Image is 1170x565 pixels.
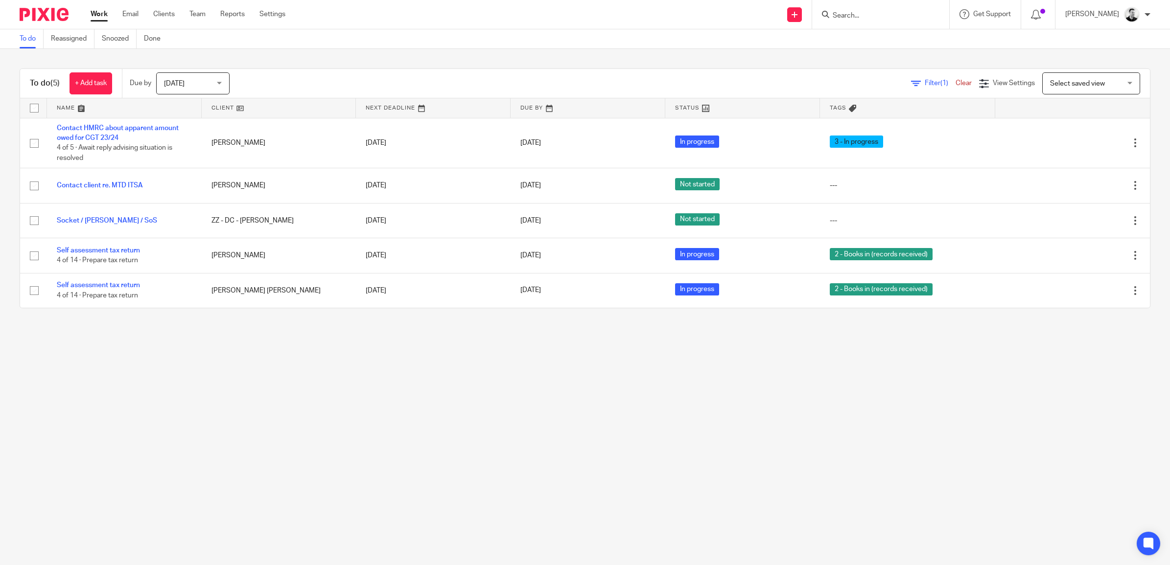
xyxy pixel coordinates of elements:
[675,178,720,190] span: Not started
[122,9,139,19] a: Email
[57,144,172,161] span: 4 of 5 · Await reply advising situation is resolved
[202,168,356,203] td: [PERSON_NAME]
[57,247,140,254] a: Self assessment tax return
[259,9,285,19] a: Settings
[50,79,60,87] span: (5)
[675,283,719,295] span: In progress
[57,257,138,264] span: 4 of 14 · Prepare tax return
[202,203,356,238] td: ZZ - DC - [PERSON_NAME]
[356,203,511,238] td: [DATE]
[520,182,541,189] span: [DATE]
[220,9,245,19] a: Reports
[57,182,143,189] a: Contact client re. MTD ITSA
[356,273,511,308] td: [DATE]
[830,105,846,111] span: Tags
[202,273,356,308] td: [PERSON_NAME] [PERSON_NAME]
[30,78,60,89] h1: To do
[993,80,1035,87] span: View Settings
[830,283,933,295] span: 2 - Books in (records received)
[57,282,140,289] a: Self assessment tax return
[153,9,175,19] a: Clients
[144,29,168,48] a: Done
[956,80,972,87] a: Clear
[925,80,956,87] span: Filter
[940,80,948,87] span: (1)
[57,125,179,141] a: Contact HMRC about apparent amount owed for CGT 23/24
[91,9,108,19] a: Work
[520,217,541,224] span: [DATE]
[1124,7,1140,23] img: Dave_2025.jpg
[356,118,511,168] td: [DATE]
[20,8,69,21] img: Pixie
[520,252,541,259] span: [DATE]
[70,72,112,94] a: + Add task
[830,181,986,190] div: ---
[675,213,720,226] span: Not started
[1065,9,1119,19] p: [PERSON_NAME]
[202,238,356,273] td: [PERSON_NAME]
[675,248,719,260] span: In progress
[130,78,151,88] p: Due by
[832,12,920,21] input: Search
[830,248,933,260] span: 2 - Books in (records received)
[1050,80,1105,87] span: Select saved view
[830,136,883,148] span: 3 - In progress
[202,118,356,168] td: [PERSON_NAME]
[164,80,185,87] span: [DATE]
[20,29,44,48] a: To do
[57,292,138,299] span: 4 of 14 · Prepare tax return
[189,9,206,19] a: Team
[973,11,1011,18] span: Get Support
[520,139,541,146] span: [DATE]
[356,238,511,273] td: [DATE]
[356,168,511,203] td: [DATE]
[102,29,137,48] a: Snoozed
[830,216,986,226] div: ---
[57,217,157,224] a: Socket / [PERSON_NAME] / SoS
[51,29,94,48] a: Reassigned
[675,136,719,148] span: In progress
[520,287,541,294] span: [DATE]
